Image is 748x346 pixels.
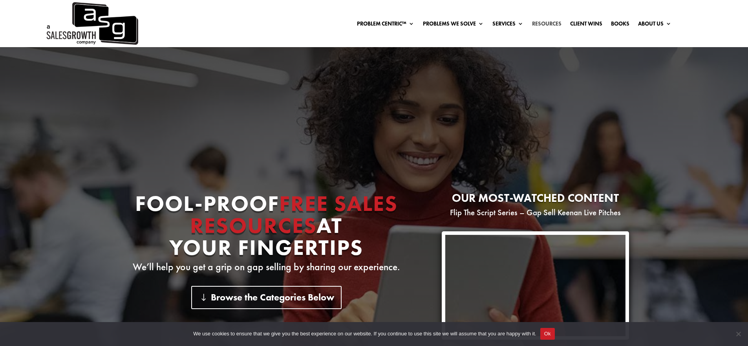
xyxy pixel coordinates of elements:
span: We use cookies to ensure that we give you the best experience on our website. If you continue to ... [193,330,536,338]
span: Free Sales Resources [190,189,398,240]
h1: Fool-proof At Your Fingertips [119,192,414,262]
a: Resources [532,21,561,29]
a: About Us [638,21,671,29]
a: Problems We Solve [423,21,484,29]
p: Flip The Script Series – Gap Sell Keenan Live Pitches [442,208,629,217]
span: No [734,330,742,338]
a: Client Wins [570,21,602,29]
button: Ok [540,328,555,340]
a: Books [611,21,629,29]
h2: Our most-watched content [442,192,629,208]
p: We’ll help you get a grip on gap selling by sharing our experience. [119,262,414,272]
a: Problem Centric™ [357,21,414,29]
iframe: YouTube video player [445,235,625,336]
a: Services [492,21,523,29]
a: Browse the Categories Below [191,286,342,309]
